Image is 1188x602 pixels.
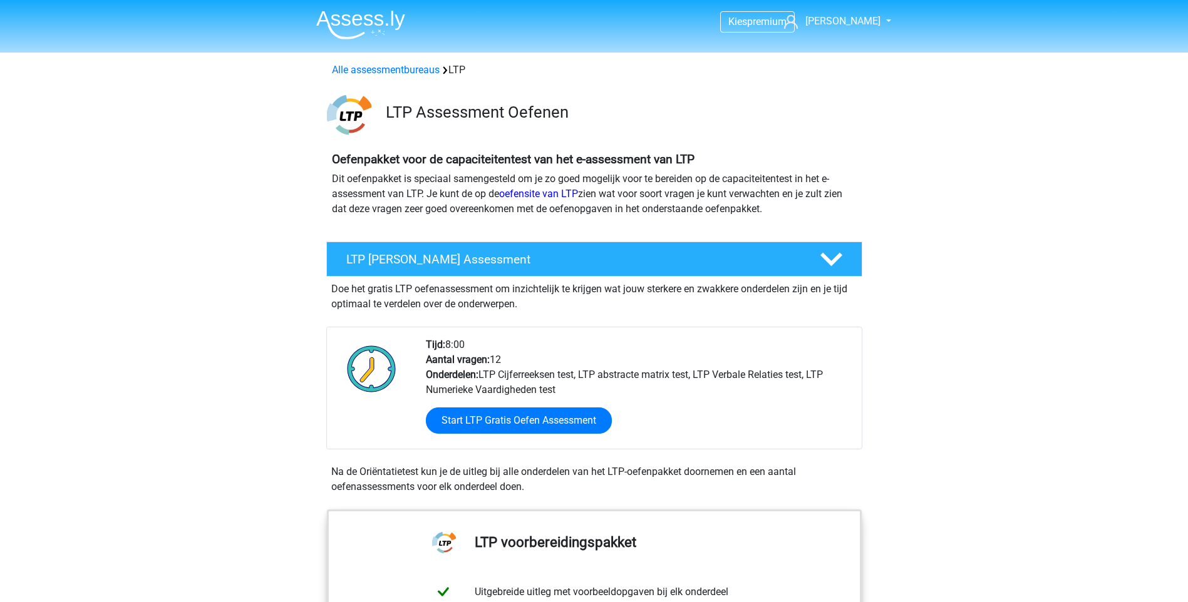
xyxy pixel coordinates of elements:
b: Tijd: [426,339,445,350]
a: Start LTP Gratis Oefen Assessment [426,407,612,434]
img: Assessly [316,10,405,39]
h3: LTP Assessment Oefenen [386,103,852,122]
div: Doe het gratis LTP oefenassessment om inzichtelijk te krijgen wat jouw sterkere en zwakkere onder... [326,277,862,312]
a: [PERSON_NAME] [779,14,882,29]
p: Dit oefenpakket is speciaal samengesteld om je zo goed mogelijk voor te bereiden op de capaciteit... [332,171,857,217]
img: ltp.png [327,93,371,137]
div: 8:00 12 LTP Cijferreeksen test, LTP abstracte matrix test, LTP Verbale Relaties test, LTP Numerie... [416,337,861,449]
div: Na de Oriëntatietest kun je de uitleg bij alle onderdelen van het LTP-oefenpakket doornemen en ee... [326,464,862,494]
b: Aantal vragen: [426,354,490,365]
div: LTP [327,63,862,78]
a: LTP [PERSON_NAME] Assessment [321,242,867,277]
span: premium [747,16,787,28]
img: Klok [340,337,403,400]
b: Oefenpakket voor de capaciteitentest van het e-assessment van LTP [332,152,695,166]
span: [PERSON_NAME] [805,15,881,27]
a: Alle assessmentbureaus [332,64,440,76]
b: Onderdelen: [426,369,478,380]
h4: LTP [PERSON_NAME] Assessment [346,252,800,267]
span: Kies [728,16,747,28]
a: oefensite van LTP [499,188,578,200]
a: Kiespremium [721,13,794,30]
